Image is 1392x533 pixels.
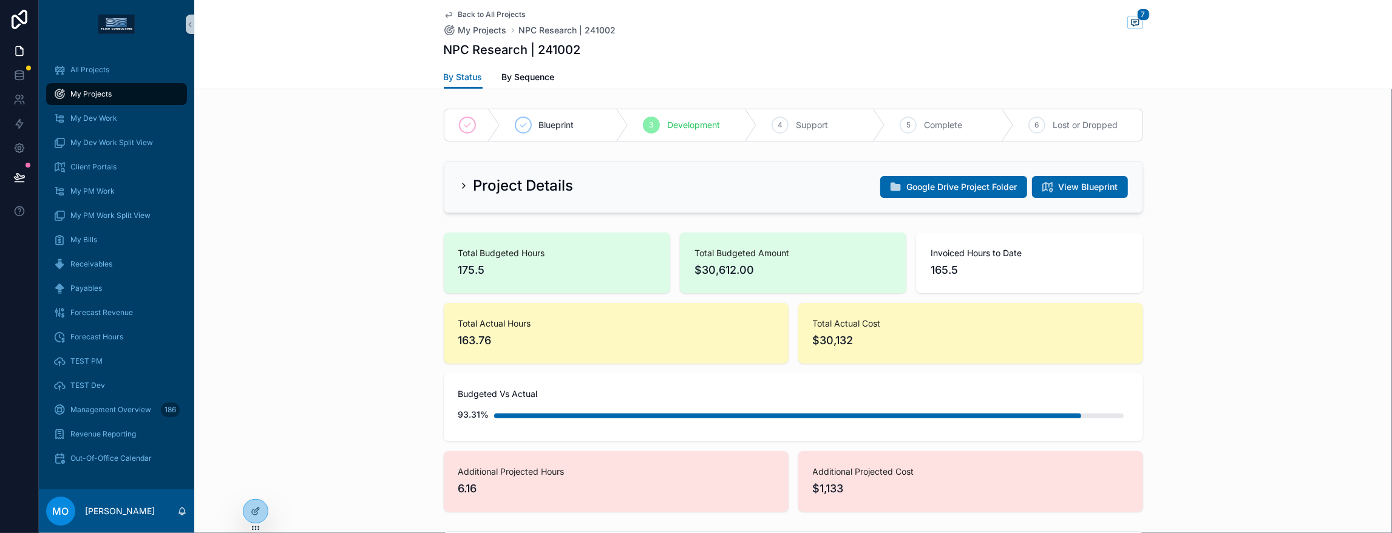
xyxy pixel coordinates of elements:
[70,453,152,463] span: Out-Of-Office Calendar
[46,326,187,348] a: Forecast Hours
[1059,181,1118,193] span: View Blueprint
[70,186,115,196] span: My PM Work
[931,262,1128,279] span: 165.5
[931,247,1128,259] span: Invoiced Hours to Date
[1053,119,1118,131] span: Lost or Dropped
[46,205,187,226] a: My PM Work Split View
[46,302,187,324] a: Forecast Revenue
[1034,120,1039,130] span: 6
[46,132,187,154] a: My Dev Work Split View
[46,59,187,81] a: All Projects
[70,308,133,317] span: Forecast Revenue
[813,466,1129,478] span: Additional Projected Cost
[650,120,654,130] span: 3
[161,402,180,417] div: 186
[53,504,69,518] span: MO
[519,24,616,36] a: NPC Research | 241002
[458,10,526,19] span: Back to All Projects
[458,332,774,349] span: 163.76
[70,89,112,99] span: My Projects
[46,83,187,105] a: My Projects
[539,119,574,131] span: Blueprint
[70,211,151,220] span: My PM Work Split View
[98,15,135,34] img: App logo
[70,429,136,439] span: Revenue Reporting
[458,466,774,478] span: Additional Projected Hours
[70,162,117,172] span: Client Portals
[70,405,151,415] span: Management Overview
[1032,176,1128,198] button: View Blueprint
[70,65,109,75] span: All Projects
[444,41,581,58] h1: NPC Research | 241002
[502,66,555,90] a: By Sequence
[46,423,187,445] a: Revenue Reporting
[458,317,774,330] span: Total Actual Hours
[46,156,187,178] a: Client Portals
[796,119,828,131] span: Support
[907,181,1017,193] span: Google Drive Project Folder
[444,71,483,83] span: By Status
[46,350,187,372] a: TEST PM
[444,10,526,19] a: Back to All Projects
[458,262,656,279] span: 175.5
[70,259,112,269] span: Receivables
[694,247,892,259] span: Total Budgeted Amount
[46,375,187,396] a: TEST Dev
[39,49,194,489] div: scrollable content
[70,381,105,390] span: TEST Dev
[667,119,720,131] span: Development
[46,399,187,421] a: Management Overview186
[444,24,507,36] a: My Projects
[778,120,783,130] span: 4
[85,505,155,517] p: [PERSON_NAME]
[502,71,555,83] span: By Sequence
[458,24,507,36] span: My Projects
[458,247,656,259] span: Total Budgeted Hours
[46,277,187,299] a: Payables
[924,119,962,131] span: Complete
[70,114,117,123] span: My Dev Work
[906,120,911,130] span: 5
[458,480,774,497] span: 6.16
[46,447,187,469] a: Out-Of-Office Calendar
[46,180,187,202] a: My PM Work
[813,480,1129,497] span: $1,133
[474,176,574,195] h2: Project Details
[813,317,1129,330] span: Total Actual Cost
[70,283,102,293] span: Payables
[880,176,1027,198] button: Google Drive Project Folder
[458,388,1129,400] span: Budgeted Vs Actual
[46,253,187,275] a: Receivables
[1127,16,1143,31] button: 7
[70,138,153,148] span: My Dev Work Split View
[46,229,187,251] a: My Bills
[458,402,489,427] div: 93.31%
[70,332,123,342] span: Forecast Hours
[444,66,483,89] a: By Status
[1137,8,1150,21] span: 7
[813,332,1129,349] span: $30,132
[70,235,97,245] span: My Bills
[70,356,103,366] span: TEST PM
[694,262,892,279] span: $30,612.00
[46,107,187,129] a: My Dev Work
